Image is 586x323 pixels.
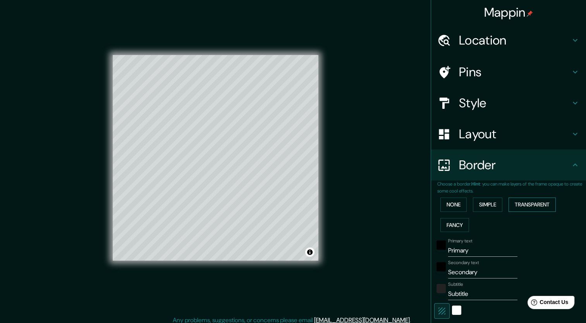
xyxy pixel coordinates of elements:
div: Border [431,149,586,180]
label: Subtitle [448,281,463,288]
div: Pins [431,57,586,88]
label: Secondary text [448,259,479,266]
h4: Pins [459,64,571,80]
button: black [436,241,446,250]
button: None [440,198,467,212]
button: Toggle attribution [305,247,314,257]
h4: Style [459,95,571,111]
iframe: Help widget launcher [517,293,577,314]
label: Primary text [448,238,472,244]
div: Layout [431,119,586,149]
button: Simple [473,198,502,212]
button: black [436,262,446,271]
p: Choose a border. : you can make layers of the frame opaque to create some cool effects. [437,180,586,194]
h4: Border [459,157,571,173]
div: Location [431,25,586,56]
button: Transparent [509,198,556,212]
b: Hint [471,181,480,187]
button: color-222222 [436,284,446,293]
h4: Location [459,33,571,48]
h4: Layout [459,126,571,142]
h4: Mappin [484,5,533,20]
div: Style [431,88,586,119]
button: white [452,306,461,315]
button: Fancy [440,218,469,232]
img: pin-icon.png [527,10,533,17]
